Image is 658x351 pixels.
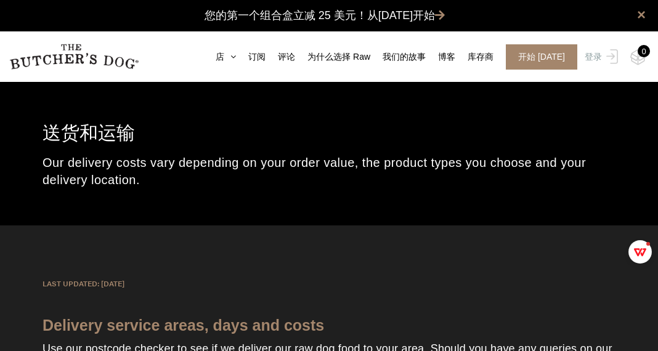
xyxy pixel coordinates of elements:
[493,44,582,70] a: 开始 [DATE]
[370,50,426,63] a: 我们的故事
[637,7,646,22] a: 关闭
[630,49,646,65] img: TBD_Cart-Empty.png
[43,317,615,334] p: Delivery service areas, days and costs
[455,50,493,63] a: 库存商
[582,44,618,70] a: 登录
[203,50,236,63] a: 店
[367,9,436,22] font: 从[DATE]开始
[426,50,455,63] a: 博客
[585,50,602,63] font: 登录
[216,52,224,62] font: 店
[367,9,445,22] a: 从[DATE]开始
[638,45,650,57] div: 0
[295,50,370,63] a: 为什么选择 Raw
[236,50,266,63] a: 订阅
[43,275,615,292] p: LAST UPDATED: [DATE]
[506,44,577,70] span: 开始 [DATE]
[266,50,295,63] a: 评论
[205,9,367,22] font: 您的第一个组合盒立减 25 美元！
[43,118,615,148] h1: 送货和运输
[43,154,615,188] p: Our delivery costs vary depending on your order value, the product types you choose and your deli...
